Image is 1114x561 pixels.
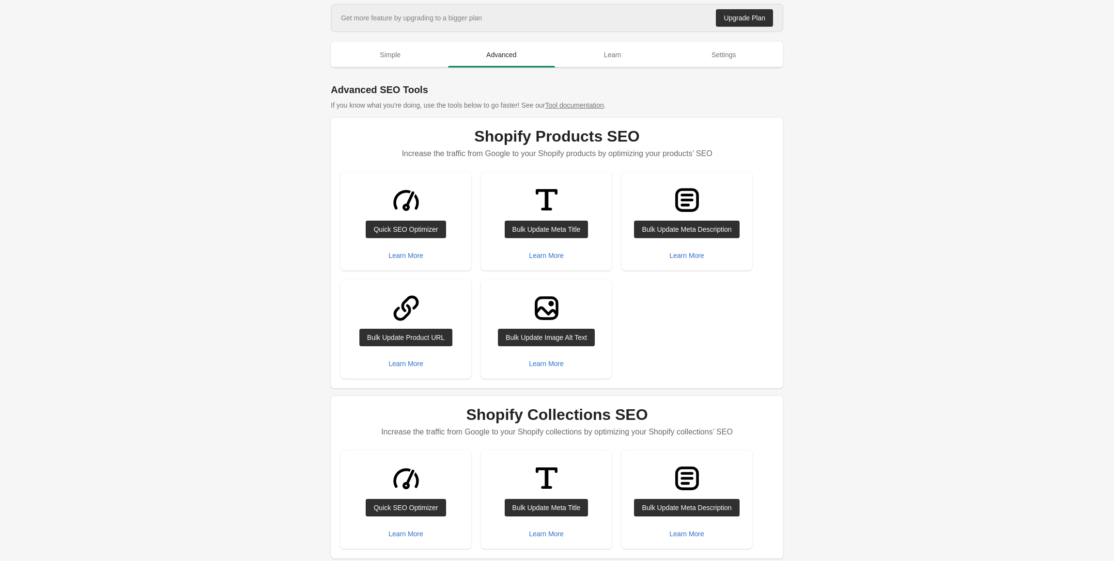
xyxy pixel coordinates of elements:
button: Learn More [385,525,427,543]
div: Bulk Update Image Alt Text [506,334,587,341]
span: Advanced [448,46,556,64]
div: Learn More [388,530,423,538]
div: Bulk Update Product URL [367,334,445,341]
div: Learn More [529,360,564,368]
img: GaugeMajor-1ebe3a4f609d70bf2a71c020f60f15956db1f48d7107b7946fc90d31709db45e.svg [388,182,424,218]
h1: Shopify Collections SEO [340,406,774,423]
div: Bulk Update Meta Title [512,504,581,512]
a: Bulk Update Meta Description [634,221,739,238]
div: Learn More [669,530,704,538]
div: Quick SEO Optimizer [373,225,438,233]
p: If you know what you're doing, use the tools below to go faster! See our . [331,100,783,110]
a: Bulk Update Meta Title [505,499,588,516]
div: Learn More [388,360,423,368]
h1: Advanced SEO Tools [331,83,783,96]
a: Upgrade Plan [716,9,773,27]
p: Increase the traffic from Google to your Shopify products by optimizing your products’ SEO [340,145,774,162]
div: Bulk Update Meta Description [642,504,731,512]
div: Bulk Update Meta Description [642,225,731,233]
button: Learn More [665,525,708,543]
a: Quick SEO Optimizer [366,221,446,238]
button: Learn More [665,247,708,264]
a: Bulk Update Meta Title [505,221,588,238]
button: Learn More [385,355,427,372]
button: Learn More [385,247,427,264]
span: Simple [337,46,444,64]
a: Bulk Update Image Alt Text [498,329,595,346]
button: Learn More [525,525,568,543]
button: Simple [335,42,446,67]
div: Learn More [529,530,564,538]
div: Learn More [669,252,704,259]
div: Get more feature by upgrading to a bigger plan [341,13,482,23]
a: Tool documentation [545,101,603,109]
div: Bulk Update Meta Title [512,225,581,233]
button: Learn More [525,355,568,372]
button: Learn [557,42,668,67]
img: LinkMinor-ab1ad89fd1997c3bec88bdaa9090a6519f48abaf731dc9ef56a2f2c6a9edd30f.svg [388,290,424,326]
button: Learn More [525,247,568,264]
span: Learn [559,46,666,64]
button: Settings [668,42,780,67]
h1: Shopify Products SEO [340,128,774,145]
img: TitleMinor-8a5de7e115299b8c2b1df9b13fb5e6d228e26d13b090cf20654de1eaf9bee786.svg [528,460,565,497]
img: GaugeMajor-1ebe3a4f609d70bf2a71c020f60f15956db1f48d7107b7946fc90d31709db45e.svg [388,460,424,497]
img: TextBlockMajor-3e13e55549f1fe4aa18089e576148c69364b706dfb80755316d4ac7f5c51f4c3.svg [669,182,705,218]
button: Advanced [446,42,557,67]
div: Learn More [388,252,423,259]
span: Settings [670,46,778,64]
img: ImageMajor-6988ddd70c612d22410311fee7e48670de77a211e78d8e12813237d56ef19ad4.svg [528,290,565,326]
img: TextBlockMajor-3e13e55549f1fe4aa18089e576148c69364b706dfb80755316d4ac7f5c51f4c3.svg [669,460,705,497]
div: Upgrade Plan [724,14,765,22]
div: Learn More [529,252,564,259]
p: Increase the traffic from Google to your Shopify collections by optimizing your Shopify collectio... [340,423,774,441]
div: Quick SEO Optimizer [373,504,438,512]
a: Bulk Update Meta Description [634,499,739,516]
a: Quick SEO Optimizer [366,499,446,516]
img: TitleMinor-8a5de7e115299b8c2b1df9b13fb5e6d228e26d13b090cf20654de1eaf9bee786.svg [528,182,565,218]
a: Bulk Update Product URL [359,329,452,346]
